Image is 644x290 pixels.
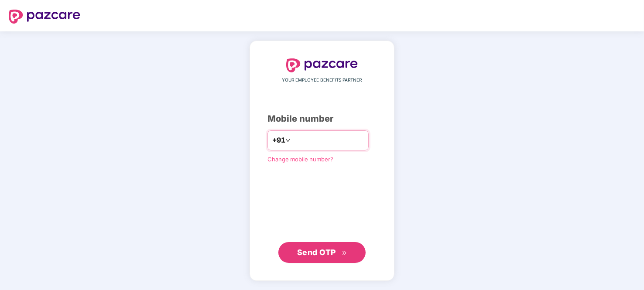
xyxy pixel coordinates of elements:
span: YOUR EMPLOYEE BENEFITS PARTNER [282,77,362,84]
span: double-right [342,250,347,256]
div: Mobile number [267,112,377,126]
span: down [285,138,291,143]
span: +91 [272,135,285,146]
img: logo [286,58,358,72]
img: logo [9,10,80,24]
a: Change mobile number? [267,156,333,163]
button: Send OTPdouble-right [278,242,366,263]
span: Send OTP [297,248,336,257]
